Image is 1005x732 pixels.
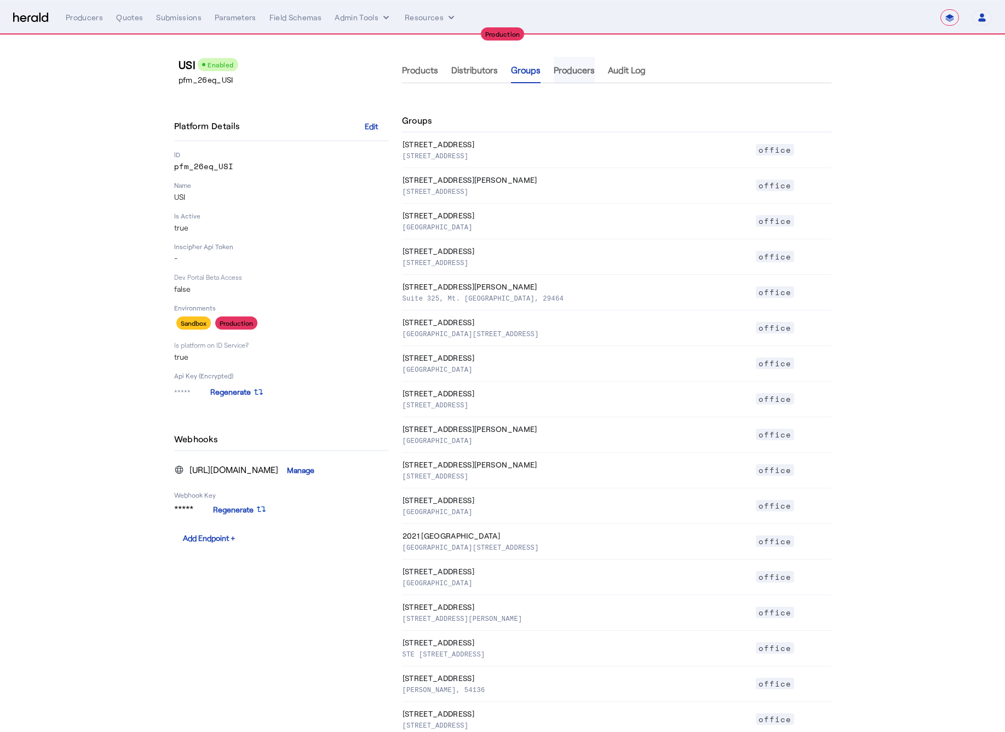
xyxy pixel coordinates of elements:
th: [STREET_ADDRESS][PERSON_NAME] [402,417,756,453]
th: [STREET_ADDRESS] [402,310,756,346]
span: office [756,322,794,333]
p: Environments [174,303,389,312]
a: Audit Log [608,57,646,83]
p: false [174,284,389,295]
span: office [756,642,794,654]
span: office [756,464,794,476]
span: office [756,215,794,227]
p: STE [STREET_ADDRESS] [403,648,751,659]
button: Add Endpoint + [174,528,244,547]
p: [STREET_ADDRESS] [403,719,751,730]
a: Groups [511,57,541,83]
div: Add Endpoint + [183,532,236,544]
p: Name [174,181,389,189]
p: Dev Portal Beta Access [174,273,389,281]
th: [STREET_ADDRESS] [402,560,756,595]
span: Regenerate [210,388,251,396]
span: Products [402,66,438,74]
span: office [756,678,794,689]
div: Producers [66,12,103,23]
div: Production [481,27,525,41]
span: [URL][DOMAIN_NAME] [189,463,278,476]
span: Groups [511,66,541,74]
p: [STREET_ADDRESS] [403,186,751,197]
li: Webhook Key [174,480,389,499]
p: [STREET_ADDRESS] [403,470,751,481]
p: [GEOGRAPHIC_DATA] [403,221,751,232]
th: 2021 [GEOGRAPHIC_DATA] [402,524,756,560]
th: [STREET_ADDRESS] [402,204,756,239]
th: [STREET_ADDRESS] [402,346,756,382]
div: Production [215,316,257,330]
button: Resources dropdown menu [405,12,457,23]
div: Manage [287,464,314,476]
span: office [756,251,794,262]
div: Field Schemas [269,12,322,23]
p: true [174,222,389,233]
span: office [756,144,794,155]
a: Producers [554,57,595,83]
p: pfm_26eq_USI [174,161,389,172]
span: Enabled [208,61,234,68]
p: pfm_26eq_USI [179,74,393,85]
button: Manage [278,460,323,480]
p: true [174,351,389,362]
p: [STREET_ADDRESS] [403,150,751,161]
p: [STREET_ADDRESS] [403,257,751,268]
p: [GEOGRAPHIC_DATA] [403,364,751,374]
span: office [756,286,794,298]
th: [STREET_ADDRESS] [402,132,756,168]
th: [STREET_ADDRESS] [402,595,756,631]
p: [PERSON_NAME], 54136 [403,684,751,695]
h4: Platform Details [174,119,244,132]
p: USI [174,192,389,203]
p: [GEOGRAPHIC_DATA] [403,506,751,517]
div: Parameters [215,12,256,23]
span: Producers [554,66,595,74]
div: Sandbox [176,316,211,330]
p: [STREET_ADDRESS] [403,399,751,410]
span: office [756,180,794,191]
p: Api Key (Encrypted) [174,371,389,380]
p: [STREET_ADDRESS][PERSON_NAME] [403,613,751,624]
span: Audit Log [608,66,646,74]
h3: USI [179,57,393,72]
th: [STREET_ADDRESS] [402,488,756,524]
p: [GEOGRAPHIC_DATA] [403,435,751,446]
th: [STREET_ADDRESS][PERSON_NAME] [402,168,756,204]
div: Quotes [116,12,143,23]
p: Inscipher Api Token [174,242,389,251]
span: Distributors [451,66,498,74]
th: [STREET_ADDRESS] [402,239,756,275]
div: Submissions [156,12,202,23]
h4: Groups [402,114,432,127]
span: office [756,713,794,725]
span: office [756,607,794,618]
span: office [756,500,794,511]
p: [GEOGRAPHIC_DATA][STREET_ADDRESS] [403,328,751,339]
p: ID [174,150,389,159]
p: Suite 325, Mt. [GEOGRAPHIC_DATA], 29464 [403,292,751,303]
h4: Webhooks [174,433,222,446]
th: [STREET_ADDRESS] [402,666,756,702]
button: Regenerate [202,382,273,402]
img: Herald Logo [13,13,48,23]
button: Edit [354,116,389,136]
p: - [174,253,389,264]
a: Distributors [451,57,498,83]
p: [GEOGRAPHIC_DATA] [403,577,751,588]
button: internal dropdown menu [335,12,392,23]
span: Regenerate [213,504,254,515]
p: [GEOGRAPHIC_DATA][STREET_ADDRESS] [403,541,751,552]
a: Products [402,57,438,83]
th: [STREET_ADDRESS] [402,631,756,666]
p: Is platform on ID Service? [174,341,389,349]
th: [STREET_ADDRESS][PERSON_NAME] [402,275,756,310]
span: office [756,535,794,547]
div: Edit [365,120,378,132]
span: office [756,393,794,405]
th: [STREET_ADDRESS][PERSON_NAME] [402,453,756,488]
p: Is Active [174,211,389,220]
span: office [756,429,794,440]
button: Regenerate [204,499,275,519]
